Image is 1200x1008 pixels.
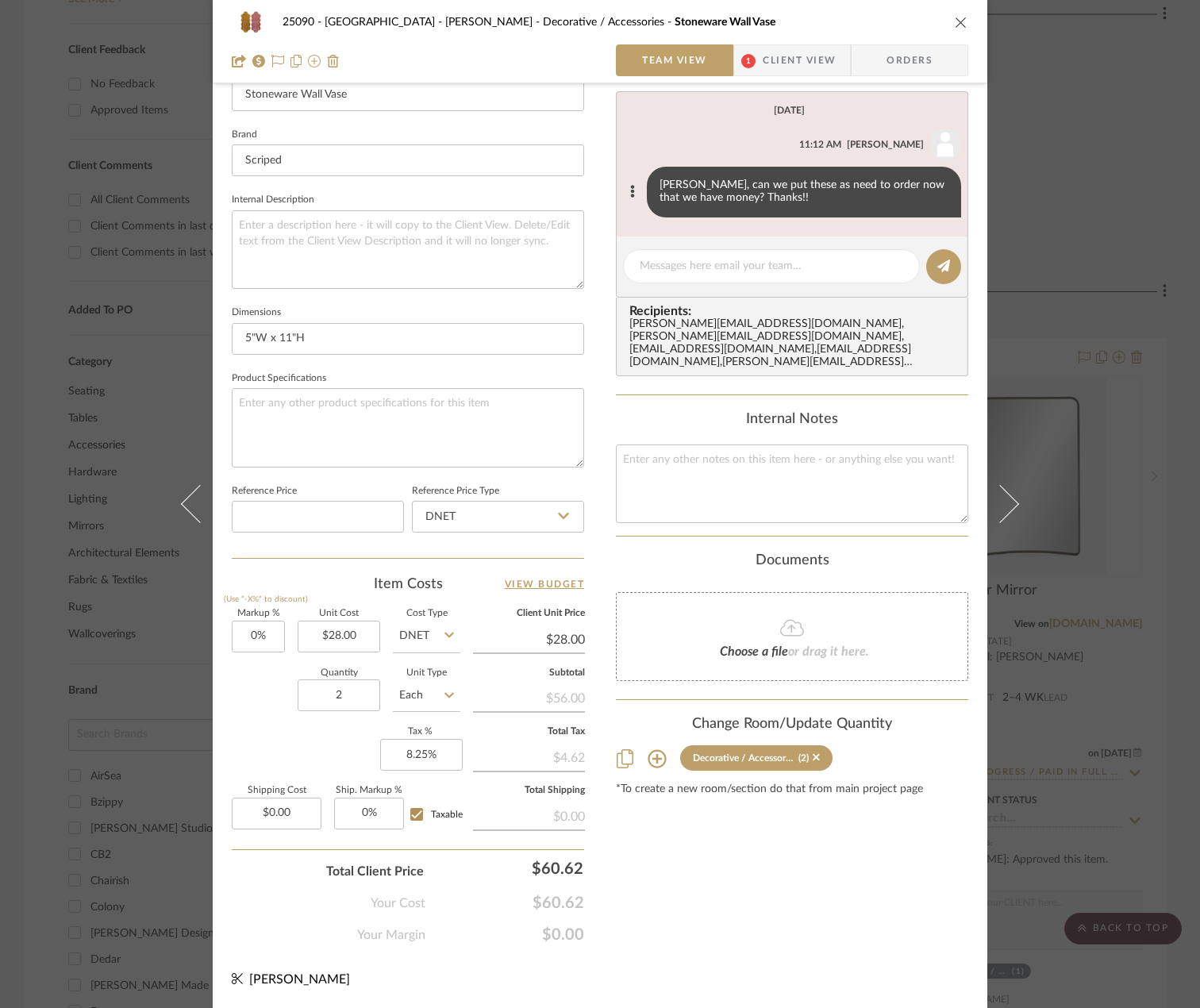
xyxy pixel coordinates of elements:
label: Quantity [298,669,380,677]
label: Reference Price Type [412,487,499,495]
button: close [954,15,968,29]
label: Total Shipping [473,787,585,794]
div: [PERSON_NAME] [847,137,924,152]
div: [DATE] [774,105,805,116]
span: Taxable [431,810,463,819]
div: (2) [798,752,809,764]
input: Enter Item Name [232,79,584,111]
div: Documents [616,552,968,570]
label: Brand [232,131,257,139]
div: $56.00 [473,683,585,711]
label: Unit Type [393,669,460,677]
label: Unit Cost [298,610,380,617]
div: $60.62 [432,852,590,884]
label: Total Tax [473,728,585,736]
label: Markup % [232,610,285,617]
label: Shipping Cost [232,787,321,794]
span: Your Margin [357,925,425,945]
div: Item Costs [232,575,584,594]
label: Dimensions [232,309,281,317]
span: 1 [741,54,756,68]
img: dc9369f7-1834-44c1-85a2-c812cbd3b080_48x40.jpg [232,6,270,38]
img: user_avatar.png [929,129,961,160]
label: Cost Type [393,610,460,617]
span: or drag it here. [788,645,869,658]
div: Change Room/Update Quantity [616,716,968,733]
span: [PERSON_NAME] [249,973,350,986]
input: Enter the dimensions of this item [232,323,584,355]
div: *To create a new room/section do that from main project page [616,783,968,796]
label: Reference Price [232,487,297,495]
div: [PERSON_NAME], can we put these as need to order now that we have money? Thanks!! [647,167,961,217]
div: 11:12 AM [799,137,841,152]
span: Recipients: [629,304,961,318]
label: Subtotal [473,669,585,677]
span: $0.00 [425,925,584,945]
div: [PERSON_NAME][EMAIL_ADDRESS][DOMAIN_NAME] , [PERSON_NAME][EMAIL_ADDRESS][DOMAIN_NAME] , [EMAIL_AD... [629,318,961,369]
span: Client View [763,44,836,76]
a: View Budget [505,575,585,594]
div: Decorative / Accessories [693,752,794,764]
span: Team View [642,44,707,76]
input: Enter Brand [232,144,584,176]
label: Product Specifications [232,375,326,383]
label: Internal Description [232,196,314,204]
span: Your Cost [371,894,425,913]
span: Choose a file [720,645,788,658]
div: Internal Notes [616,411,968,429]
label: Client Unit Price [473,610,585,617]
span: 25090 - [GEOGRAPHIC_DATA] - [PERSON_NAME] [283,17,543,28]
div: $4.62 [473,742,585,771]
span: Stoneware Wall Vase [675,17,775,28]
span: Decorative / Accessories [543,17,675,28]
span: Orders [869,44,950,76]
div: $0.00 [473,801,585,829]
span: Total Client Price [326,862,424,881]
img: Remove from project [327,55,340,67]
label: Tax % [380,728,460,736]
label: Ship. Markup % [334,787,404,794]
span: $60.62 [425,894,584,913]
